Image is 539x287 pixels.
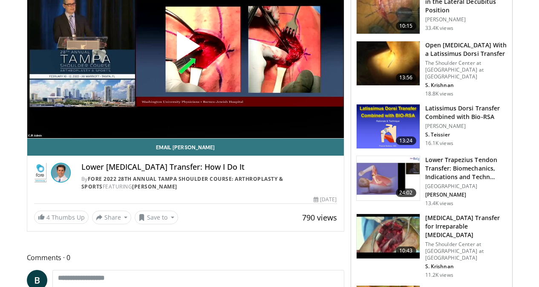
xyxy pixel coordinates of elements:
button: Save to [135,211,178,224]
span: 4 [46,213,50,221]
a: 24:02 Lower Trapezius Tendon Transfer: Biomechanics, Indications and Techn… [GEOGRAPHIC_DATA] [PE... [356,156,507,207]
h3: Latissimus Dorsi Transfer Combined with Bio-RSA [425,104,507,121]
h3: Lower Trapezius Tendon Transfer: Biomechanics, Indications and Techn… [425,156,507,181]
p: The Shoulder Center at [GEOGRAPHIC_DATA] at [GEOGRAPHIC_DATA] [425,241,507,261]
button: Play Video [109,8,262,91]
p: [GEOGRAPHIC_DATA] [425,183,507,190]
a: FORE 2022 28th Annual Tampa Shoulder Course: Arthroplasty & Sports [81,175,283,190]
a: Email [PERSON_NAME] [27,139,344,156]
h3: [MEDICAL_DATA] Transfer for Irreparable [MEDICAL_DATA] [425,214,507,239]
h4: Lower [MEDICAL_DATA] Transfer: How I Do It [81,162,337,172]
p: The Shoulder Center at [GEOGRAPHIC_DATA] at [GEOGRAPHIC_DATA] [425,60,507,80]
img: 38717_0000_3.png.150x105_q85_crop-smart_upscale.jpg [357,214,420,258]
p: 13.4K views [425,200,453,207]
p: S. Teissier [425,131,507,138]
a: 13:56 Open [MEDICAL_DATA] With a Latissimus Dorsi Transfer The Shoulder Center at [GEOGRAPHIC_DAT... [356,41,507,97]
p: [PERSON_NAME] [425,16,507,23]
span: 13:56 [396,73,416,82]
img: 0e1bc6ad-fcf8-411c-9e25-b7d1f0109c17.png.150x105_q85_crop-smart_upscale.png [357,104,420,149]
span: 10:43 [396,246,416,255]
p: 11.2K views [425,272,453,278]
span: 13:24 [396,136,416,145]
img: 003f300e-98b5-4117-aead-6046ac8f096e.150x105_q85_crop-smart_upscale.jpg [357,156,420,200]
p: 18.8K views [425,90,453,97]
h3: Open [MEDICAL_DATA] With a Latissimus Dorsi Transfer [425,41,507,58]
span: 790 views [302,212,337,223]
span: 10:15 [396,22,416,30]
span: Comments 0 [27,252,344,263]
a: [PERSON_NAME] [132,183,177,190]
p: S. Krishnan [425,263,507,270]
img: 38772_0000_3.png.150x105_q85_crop-smart_upscale.jpg [357,41,420,86]
p: [PERSON_NAME] [425,123,507,130]
p: S. Krishnan [425,82,507,89]
p: 16.1K views [425,140,453,147]
div: By FEATURING [81,175,337,191]
img: FORE 2022 28th Annual Tampa Shoulder Course: Arthroplasty & Sports [34,162,47,183]
span: 24:02 [396,188,416,197]
p: [PERSON_NAME] [425,191,507,198]
a: 4 Thumbs Up [34,211,89,224]
p: 33.4K views [425,25,453,32]
a: 10:43 [MEDICAL_DATA] Transfer for Irreparable [MEDICAL_DATA] The Shoulder Center at [GEOGRAPHIC_D... [356,214,507,278]
div: [DATE] [314,196,337,203]
img: Avatar [51,162,71,183]
a: 13:24 Latissimus Dorsi Transfer Combined with Bio-RSA [PERSON_NAME] S. Teissier 16.1K views [356,104,507,149]
button: Share [92,211,132,224]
